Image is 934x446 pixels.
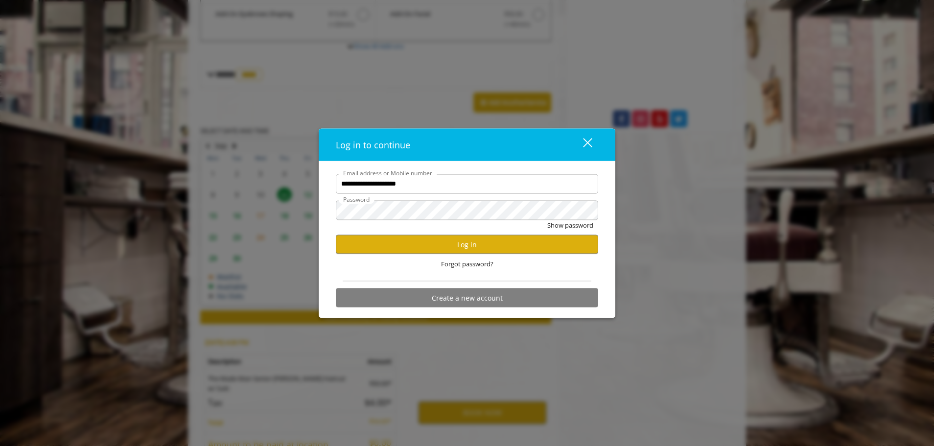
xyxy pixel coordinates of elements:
[336,174,598,193] input: Email address or Mobile number
[338,168,437,177] label: Email address or Mobile number
[547,220,593,230] button: Show password
[338,194,374,204] label: Password
[572,137,591,152] div: close dialog
[441,259,493,269] span: Forgot password?
[565,135,598,155] button: close dialog
[336,200,598,220] input: Password
[336,235,598,254] button: Log in
[336,139,410,150] span: Log in to continue
[336,288,598,307] button: Create a new account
